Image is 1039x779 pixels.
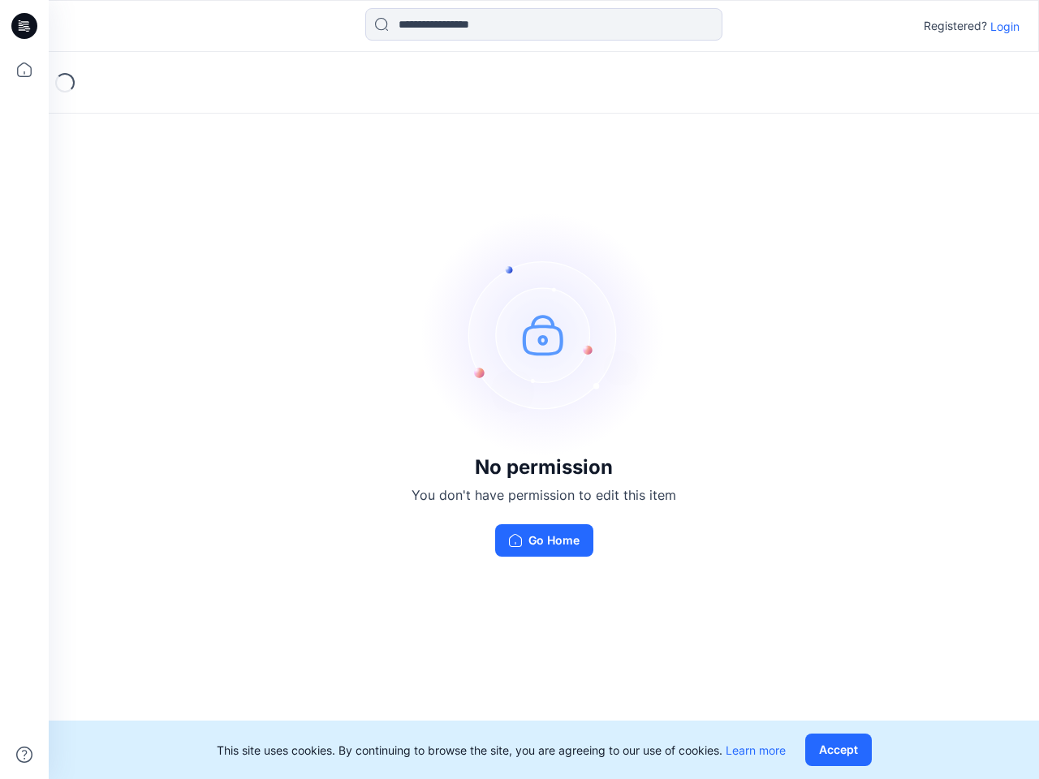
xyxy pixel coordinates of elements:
[495,524,593,557] button: Go Home
[412,485,676,505] p: You don't have permission to edit this item
[726,743,786,757] a: Learn more
[990,18,1020,35] p: Login
[805,734,872,766] button: Accept
[422,213,666,456] img: no-perm.svg
[217,742,786,759] p: This site uses cookies. By continuing to browse the site, you are agreeing to our use of cookies.
[412,456,676,479] h3: No permission
[924,16,987,36] p: Registered?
